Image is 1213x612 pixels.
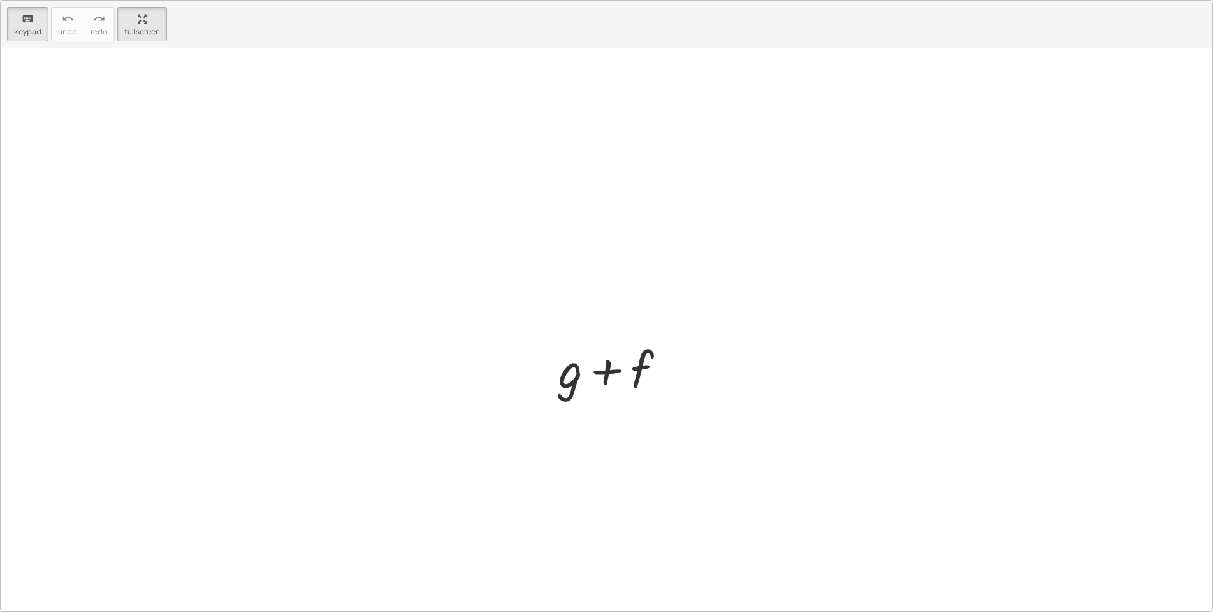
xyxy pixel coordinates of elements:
button: undoundo [51,7,84,41]
span: undo [58,27,77,36]
button: fullscreen [117,7,167,41]
i: keyboard [22,11,34,27]
button: keyboardkeypad [7,7,48,41]
i: redo [93,11,105,27]
i: undo [62,11,74,27]
span: fullscreen [124,27,160,36]
span: redo [91,27,108,36]
button: redoredo [84,7,115,41]
span: keypad [14,27,41,36]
